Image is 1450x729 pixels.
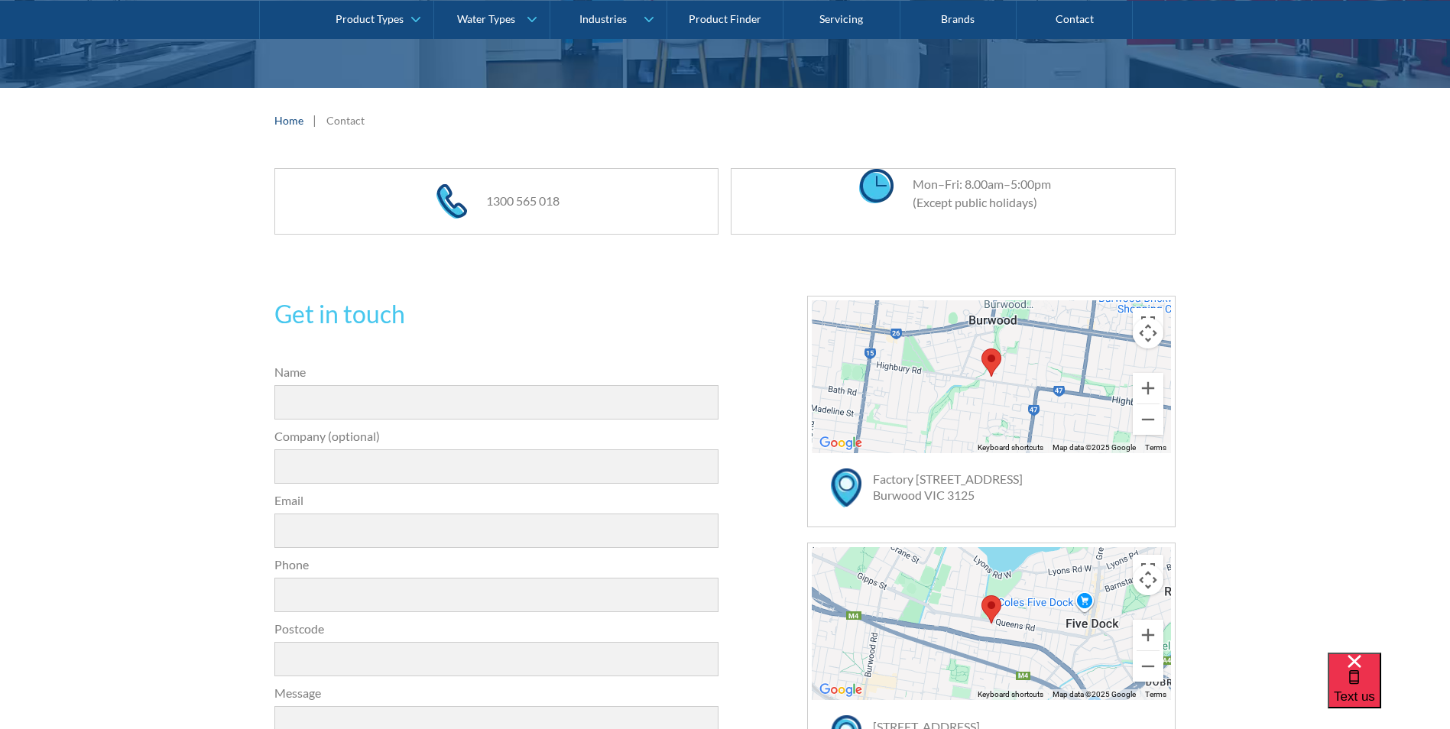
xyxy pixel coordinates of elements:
[897,175,1051,212] div: Mon–Fri: 8.00am–5:00pm (Except public holidays)
[486,193,560,208] a: 1300 565 018
[274,112,303,128] a: Home
[274,296,719,332] h2: Get in touch
[436,184,467,219] img: phone icon
[336,12,404,25] div: Product Types
[816,680,866,700] img: Google
[326,112,365,128] div: Contact
[859,169,894,203] img: clock icon
[311,111,319,129] div: |
[274,684,719,702] label: Message
[1133,555,1163,585] button: Toggle fullscreen view
[579,12,627,25] div: Industries
[1133,651,1163,682] button: Zoom out
[978,442,1043,453] button: Keyboard shortcuts
[1145,443,1166,452] a: Terms (opens in new tab)
[831,468,861,507] img: map marker icon
[274,363,719,381] label: Name
[274,620,719,638] label: Postcode
[1145,690,1166,698] a: Terms (opens in new tab)
[1133,318,1163,348] button: Map camera controls
[816,433,866,453] a: Open this area in Google Maps (opens a new window)
[1328,653,1450,729] iframe: podium webchat widget bubble
[1133,404,1163,435] button: Zoom out
[975,342,1007,383] div: Map pin
[457,12,515,25] div: Water Types
[1053,690,1136,698] span: Map data ©2025 Google
[816,433,866,453] img: Google
[978,689,1043,700] button: Keyboard shortcuts
[873,471,1023,502] a: Factory [STREET_ADDRESS]Burwood VIC 3125
[1133,308,1163,339] button: Toggle fullscreen view
[1133,620,1163,650] button: Zoom in
[1053,443,1136,452] span: Map data ©2025 Google
[1133,373,1163,403] button: Zoom in
[274,427,719,446] label: Company (optional)
[975,589,1007,630] div: Map pin
[1133,565,1163,595] button: Map camera controls
[274,556,719,574] label: Phone
[274,491,719,510] label: Email
[816,680,866,700] a: Open this area in Google Maps (opens a new window)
